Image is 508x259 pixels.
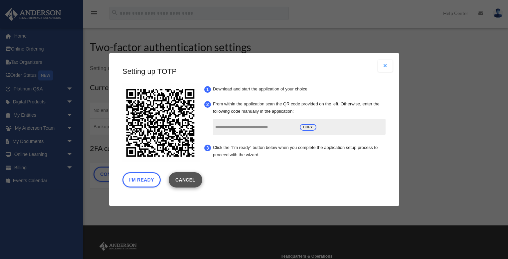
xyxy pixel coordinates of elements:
li: From within the application scan the QR code provided on the left. Otherwise, enter the following... [211,98,387,138]
li: Download and start the application of your choice [211,83,387,95]
li: Click the "I'm ready" button below when you complete the application setup process to proceed wit... [211,142,387,161]
h3: Setting up TOTP [122,66,386,77]
button: I'm Ready [122,172,161,188]
img: svg+xml;base64,PD94bWwgdmVyc2lvbj0iMS4wIiBlbmNvZGluZz0iVVRGLTgiPz4KPHN2ZyB4bWxucz0iaHR0cDovL3d3dy... [121,83,200,163]
span: COPY [299,124,316,131]
button: Close modal [378,60,393,72]
a: Cancel [168,172,202,188]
